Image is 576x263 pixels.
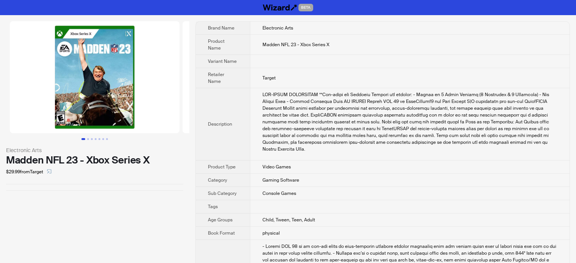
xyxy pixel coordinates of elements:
[208,217,233,223] span: Age Groups
[47,169,52,174] span: select
[106,138,108,140] button: Go to slide 7
[102,138,104,140] button: Go to slide 6
[262,25,293,31] span: Electronic Arts
[6,166,183,178] div: $29.99 from Target
[262,190,296,196] span: Console Games
[98,138,100,140] button: Go to slide 5
[208,177,227,183] span: Category
[208,58,237,64] span: Variant Name
[262,75,276,81] span: Target
[208,25,234,31] span: Brand Name
[262,42,329,48] span: Madden NFL 23 - Xbox Series X
[262,91,557,153] div: PRE-ORDER INCENTIVES **Pre-order the Standard Edition and receive: - Choice of 2 Elite Players (1...
[262,177,299,183] span: Gaming Software
[262,164,291,170] span: Video Games
[95,138,97,140] button: Go to slide 4
[87,138,89,140] button: Go to slide 2
[6,146,183,154] div: Electronic Arts
[81,138,85,140] button: Go to slide 1
[208,121,232,127] span: Description
[262,217,315,223] span: Child, Tween, Teen, Adult
[208,190,237,196] span: Sub Category
[208,38,225,51] span: Product Name
[183,21,352,133] img: Madden NFL 23 - Xbox Series X image 2
[208,164,236,170] span: Product Type
[91,138,93,140] button: Go to slide 3
[208,230,235,236] span: Book Format
[298,4,313,11] span: BETA
[10,21,180,133] img: Madden NFL 23 - Xbox Series X image 1
[208,72,224,84] span: Retailer Name
[6,154,183,166] div: Madden NFL 23 - Xbox Series X
[208,204,218,210] span: Tags
[262,230,280,236] span: physical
